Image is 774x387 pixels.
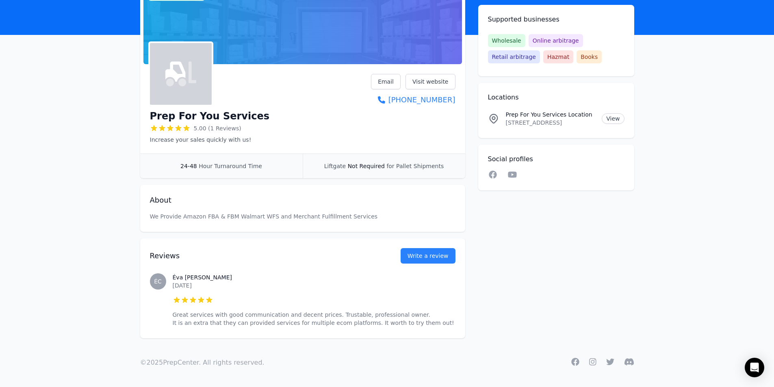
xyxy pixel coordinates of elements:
a: [PHONE_NUMBER] [371,94,455,106]
h3: Éva [PERSON_NAME] [173,273,455,281]
a: Email [371,74,401,89]
p: © 2025 PrepCenter. All rights reserved. [140,358,265,368]
span: Retail arbitrage [488,50,540,63]
span: Books [577,50,602,63]
span: for Pallet Shipments [386,163,444,169]
div: Open Intercom Messenger [745,358,764,377]
a: Write a review [401,248,455,264]
h2: Supported businesses [488,15,624,24]
span: Wholesale [488,34,525,47]
span: Online arbitrage [529,34,583,47]
span: Liftgate [324,163,346,169]
p: We Provide Amazon FBA & FBM Walmart WFS and Merchant Fulfillment Services [150,212,455,221]
span: 24-48 [180,163,197,169]
span: Not Required [348,163,385,169]
h2: About [150,195,455,206]
h1: Prep For You Services [150,110,270,123]
p: Increase your sales quickly with us! [150,136,270,144]
h2: Social profiles [488,154,624,164]
time: [DATE] [173,282,192,289]
p: Prep For You Services Location [506,110,596,119]
a: View [602,113,624,124]
h2: Reviews [150,250,375,262]
p: [STREET_ADDRESS] [506,119,596,127]
span: Hour Turnaround Time [199,163,262,169]
span: ÉC [154,279,162,284]
h2: Locations [488,93,624,102]
a: Visit website [405,74,455,89]
p: Great services with good communication and decent prices. Trustable, professional owner. It is an... [173,311,455,327]
span: Hazmat [543,50,573,63]
span: 5.00 (1 Reviews) [194,124,241,132]
img: Prep For You Services [165,58,196,89]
